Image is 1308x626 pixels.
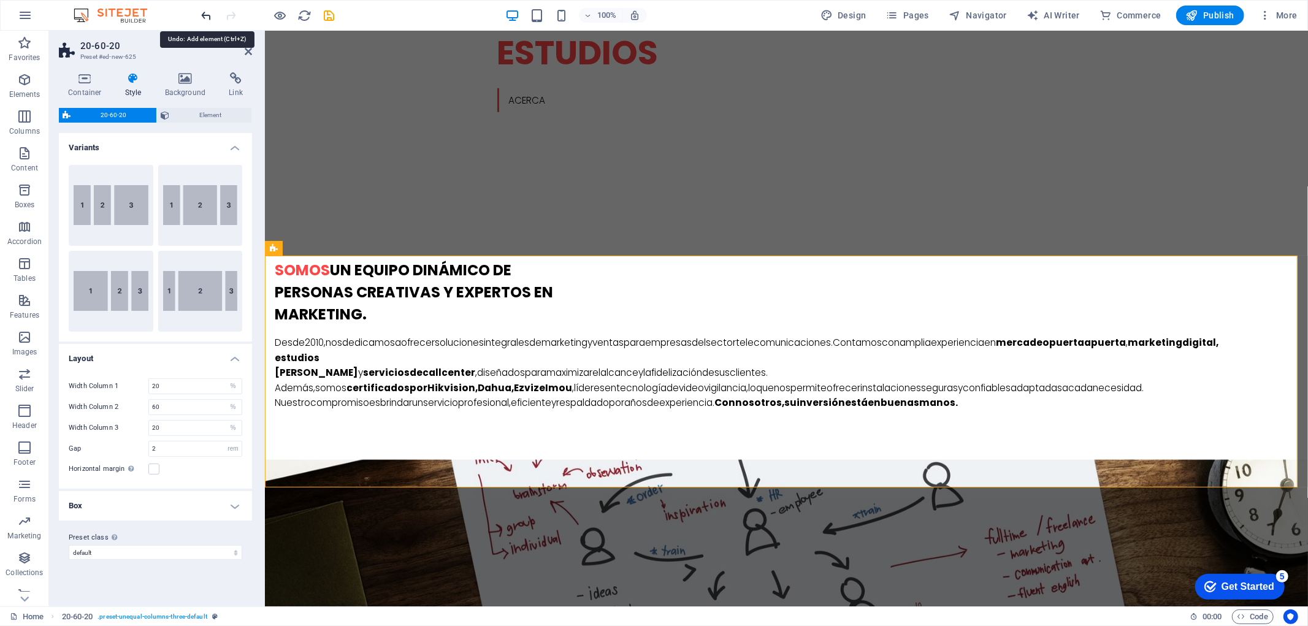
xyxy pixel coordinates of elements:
h4: Background [156,72,220,98]
span: AI Writer [1027,9,1080,21]
i: Save (Ctrl+S) [323,9,337,23]
button: Design [816,6,871,25]
p: Forms [13,494,36,504]
span: More [1259,9,1298,21]
label: Horizontal margin [69,462,148,476]
h4: Style [116,72,156,98]
button: Publish [1176,6,1244,25]
button: Code [1232,609,1274,624]
span: 20-60-20 [74,108,153,123]
h6: 100% [597,8,617,23]
p: Features [10,310,39,320]
button: AI Writer [1022,6,1085,25]
span: Pages [886,9,929,21]
button: Commerce [1095,6,1166,25]
h4: Box [59,491,252,521]
span: Publish [1186,9,1234,21]
button: Element [157,108,251,123]
label: Preset class [69,530,242,545]
i: On resize automatically adjust zoom level to fit chosen device. [629,10,640,21]
h4: Layout [59,344,252,366]
h4: Link [220,72,252,98]
p: Elements [9,90,40,99]
p: Images [12,347,37,357]
p: Favorites [9,53,40,63]
p: Footer [13,457,36,467]
button: undo [199,8,214,23]
p: Content [11,163,38,173]
label: Width Column 3 [69,424,148,431]
label: Width Column 2 [69,403,148,410]
button: Click here to leave preview mode and continue editing [273,8,288,23]
h3: Preset #ed-new-625 [80,52,228,63]
i: Reload page [298,9,312,23]
div: Get Started [36,13,89,25]
h4: Variants [59,133,252,155]
span: Design [820,9,866,21]
button: 20-60-20 [59,108,156,123]
span: Commerce [1100,9,1161,21]
h6: Session time [1190,609,1222,624]
i: This element is a customizable preset [212,613,218,620]
span: Navigator [949,9,1007,21]
span: Element [173,108,248,123]
p: Header [12,421,37,430]
span: Click to select. Double-click to edit [62,609,93,624]
p: Accordion [7,237,42,246]
button: More [1254,6,1302,25]
span: . preset-unequal-columns-three-default [98,609,207,624]
button: 100% [579,8,622,23]
div: 5 [91,2,103,15]
img: Editor Logo [71,8,163,23]
label: Width Column 1 [69,383,148,389]
label: Gap [69,445,148,452]
p: Boxes [15,200,35,210]
span: : [1211,612,1213,621]
div: Design (Ctrl+Alt+Y) [816,6,871,25]
button: save [322,8,337,23]
button: Navigator [944,6,1012,25]
a: Click to cancel selection. Double-click to open Pages [10,609,44,624]
button: reload [297,8,312,23]
h4: Container [59,72,116,98]
p: Marketing [7,531,41,541]
div: Get Started 5 items remaining, 0% complete [10,6,99,32]
button: Usercentrics [1283,609,1298,624]
span: 00 00 [1203,609,1222,624]
button: Pages [881,6,934,25]
h2: 20-60-20 [80,40,252,52]
nav: breadcrumb [62,609,218,624]
p: Columns [9,126,40,136]
p: Slider [15,384,34,394]
p: Tables [13,273,36,283]
p: Collections [6,568,43,578]
span: Code [1237,609,1268,624]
